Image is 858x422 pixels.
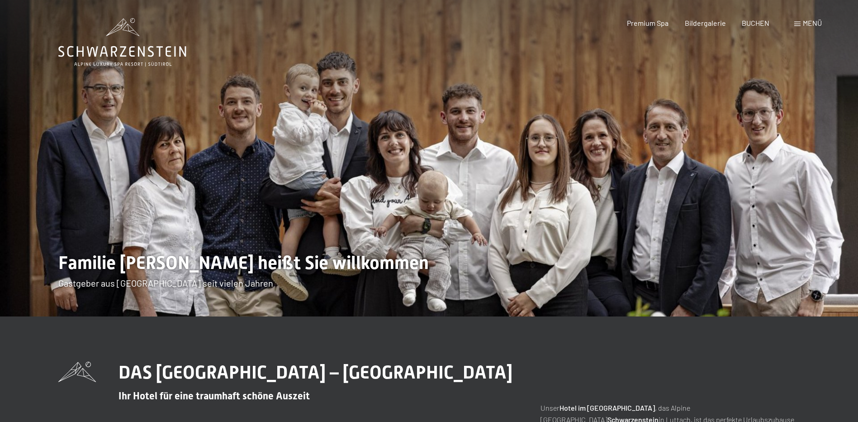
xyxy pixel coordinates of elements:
[559,403,655,412] strong: Hotel im [GEOGRAPHIC_DATA]
[58,252,429,273] span: Familie [PERSON_NAME] heißt Sie willkommen
[119,362,512,383] span: DAS [GEOGRAPHIC_DATA] – [GEOGRAPHIC_DATA]
[742,19,769,27] a: BUCHEN
[119,390,310,402] span: Ihr Hotel für eine traumhaft schöne Auszeit
[685,19,726,27] a: Bildergalerie
[58,278,273,288] span: Gastgeber aus [GEOGRAPHIC_DATA] seit vielen Jahren
[627,19,668,27] a: Premium Spa
[803,19,822,27] span: Menü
